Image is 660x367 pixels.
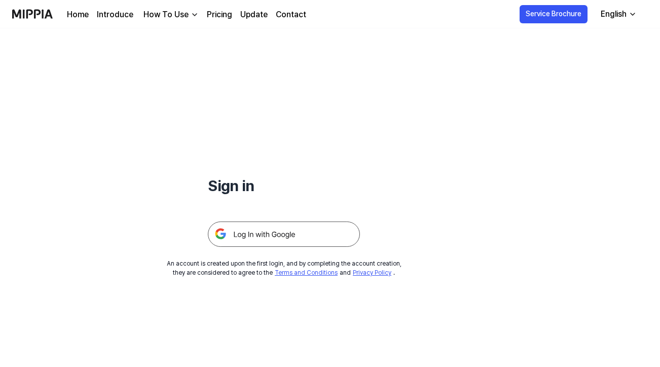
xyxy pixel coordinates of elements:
[191,11,199,19] img: down
[167,259,401,277] div: An account is created upon the first login, and by completing the account creation, they are cons...
[141,9,199,21] button: How To Use
[207,9,232,21] a: Pricing
[97,9,133,21] a: Introduce
[208,174,360,197] h1: Sign in
[593,4,643,24] button: English
[276,9,306,21] a: Contact
[208,222,360,247] img: 구글 로그인 버튼
[275,269,338,276] a: Terms and Conditions
[520,5,588,23] button: Service Brochure
[599,8,629,20] div: English
[67,9,89,21] a: Home
[141,9,191,21] div: How To Use
[353,269,391,276] a: Privacy Policy
[240,9,268,21] a: Update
